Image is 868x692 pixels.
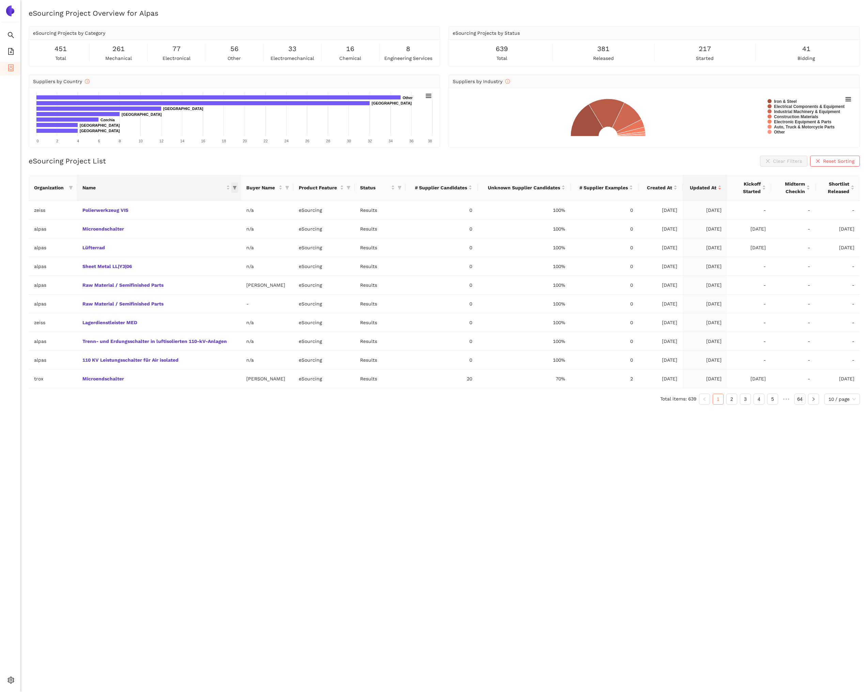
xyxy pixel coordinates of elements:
td: 0 [406,313,478,332]
td: - [771,238,816,257]
span: 56 [230,44,238,54]
li: 5 [767,394,778,405]
td: [DATE] [638,313,683,332]
span: started [696,54,714,62]
td: eSourcing [293,257,355,276]
text: 24 [284,139,289,143]
th: this column's title is # Supplier Candidates,this column is sortable [406,175,478,201]
span: engineering services [384,54,432,62]
span: Unknown Supplier Candidates [483,184,560,191]
text: Other [774,130,785,135]
td: 20 [406,369,478,388]
td: 0 [406,238,478,257]
text: Electrical Components & Equipment [774,104,844,109]
td: [PERSON_NAME] [241,276,294,295]
td: 0 [571,220,638,238]
th: this column's title is Product Feature,this column is sortable [293,175,355,201]
a: 5 [768,394,778,404]
td: - [771,276,816,295]
text: 10 [139,139,143,143]
td: - [771,313,816,332]
text: 26 [305,139,309,143]
div: Page Size [824,394,860,405]
td: [DATE] [683,295,727,313]
td: [DATE] [683,220,727,238]
td: [DATE] [638,238,683,257]
td: alpas [29,332,77,351]
li: 3 [740,394,751,405]
text: 20 [243,139,247,143]
span: 217 [699,44,711,54]
span: filter [284,183,291,193]
span: filter [233,186,237,190]
td: [DATE] [638,369,683,388]
text: Czechia [100,118,115,122]
span: bidding [797,54,815,62]
td: 0 [571,295,638,313]
text: Auto, Truck & Motorcycle Parts [774,125,835,129]
span: 16 [346,44,354,54]
td: 100% [478,276,571,295]
span: mechanical [105,54,132,62]
td: - [816,295,860,313]
td: [DATE] [816,238,860,257]
span: Status [360,184,390,191]
th: this column's title is Unknown Supplier Candidates,this column is sortable [478,175,571,201]
span: filter [69,186,73,190]
span: left [702,397,707,401]
td: [DATE] [683,369,727,388]
li: 1 [713,394,724,405]
td: 100% [478,295,571,313]
span: 381 [597,44,609,54]
span: 77 [172,44,181,54]
h2: eSourcing Project Overview for Alpas [29,8,860,18]
td: 0 [406,220,478,238]
td: - [816,257,860,276]
td: eSourcing [293,369,355,388]
td: n/a [241,313,294,332]
td: n/a [241,201,294,220]
td: Results [355,238,406,257]
td: - [816,351,860,369]
span: info-circle [85,79,90,84]
text: 0 [36,139,38,143]
text: 6 [98,139,100,143]
td: 0 [571,238,638,257]
th: this column's title is Shortlist Released,this column is sortable [816,175,860,201]
td: 0 [406,332,478,351]
text: [GEOGRAPHIC_DATA] [372,101,412,105]
li: 4 [754,394,764,405]
a: 3 [740,394,750,404]
td: - [727,201,771,220]
td: Results [355,276,406,295]
span: filter [398,186,402,190]
text: Construction Materials [774,114,818,119]
td: [DATE] [638,276,683,295]
text: 36 [409,139,414,143]
td: [DATE] [638,201,683,220]
span: search [7,29,14,43]
th: this column's title is Created At,this column is sortable [638,175,683,201]
td: Results [355,295,406,313]
td: 100% [478,313,571,332]
td: 0 [571,276,638,295]
text: [GEOGRAPHIC_DATA] [122,112,162,116]
td: eSourcing [293,332,355,351]
td: alpas [29,351,77,369]
td: eSourcing [293,351,355,369]
td: - [727,257,771,276]
td: 0 [571,313,638,332]
span: filter [67,183,74,193]
text: 4 [77,139,79,143]
td: 100% [478,201,571,220]
td: trox [29,369,77,388]
td: [DATE] [727,220,771,238]
text: Iron & Steel [774,99,797,104]
th: this column's title is Kickoff Started,this column is sortable [727,175,771,201]
text: 32 [368,139,372,143]
td: [DATE] [683,313,727,332]
span: 639 [496,44,508,54]
td: [PERSON_NAME] [241,369,294,388]
span: Kickoff Started [732,180,761,195]
td: [DATE] [638,295,683,313]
